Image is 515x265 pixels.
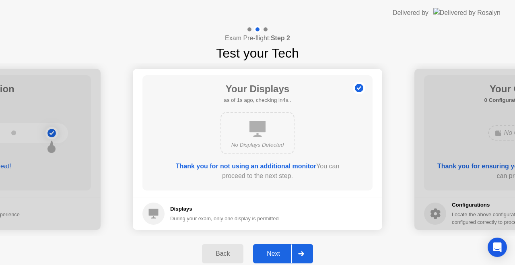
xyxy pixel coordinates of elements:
div: During your exam, only one display is permitted [170,215,279,222]
button: Back [202,244,243,263]
button: Next [253,244,313,263]
h1: Your Displays [224,82,291,96]
div: You can proceed to the next step. [165,161,350,181]
h4: Exam Pre-flight: [225,33,290,43]
h1: Test your Tech [216,43,299,63]
div: Back [204,250,241,257]
div: Open Intercom Messenger [488,238,507,257]
b: Step 2 [271,35,290,41]
div: Delivered by [393,8,428,18]
b: Thank you for not using an additional monitor [176,163,316,170]
div: No Displays Detected [228,141,287,149]
h5: Displays [170,205,279,213]
div: Next [255,250,291,257]
h5: as of 1s ago, checking in4s.. [224,96,291,104]
img: Delivered by Rosalyn [433,8,501,17]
